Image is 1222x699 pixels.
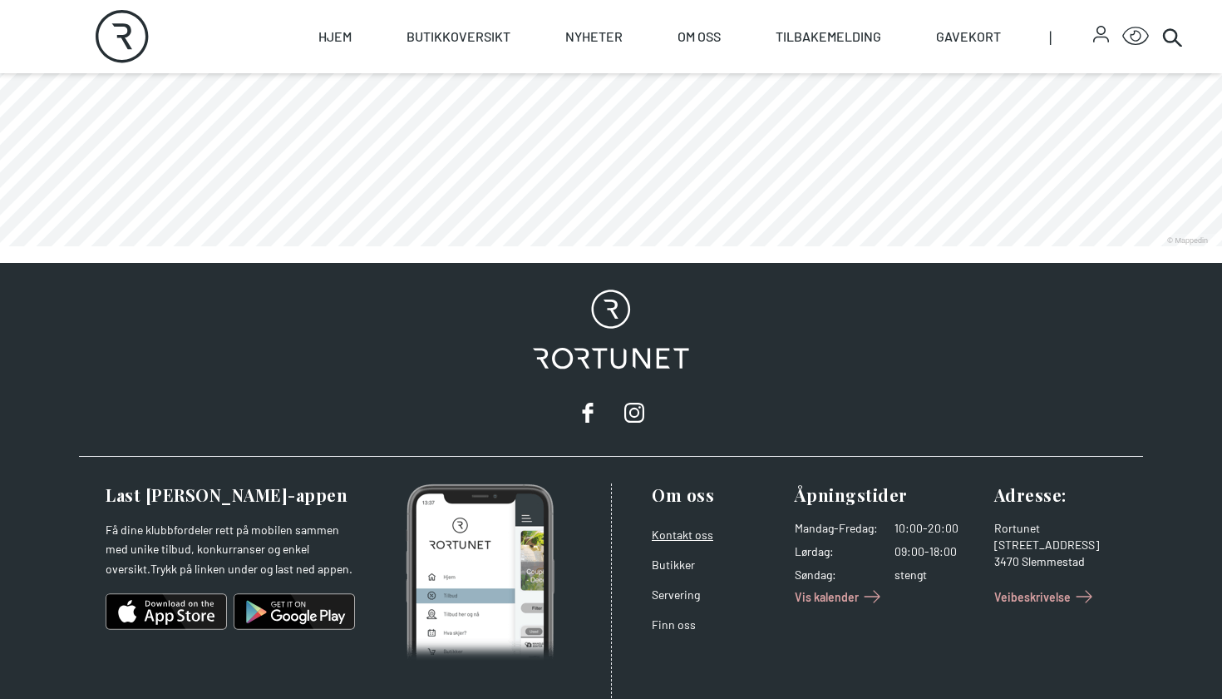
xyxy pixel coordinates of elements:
[795,543,878,560] dt: Lørdag :
[652,617,696,632] a: Finn oss
[106,592,227,632] img: ios
[994,554,1019,568] span: 3470
[894,567,981,583] dd: stengt
[234,592,355,632] img: android
[994,537,1124,553] div: [STREET_ADDRESS]
[894,543,981,560] dd: 09:00-18:00
[106,520,355,578] p: Få dine klubbfordeler rett på mobilen sammen med unike tilbud, konkurranser og enkel oversikt.Try...
[652,528,713,542] a: Kontakt oss
[1122,23,1149,50] button: Open Accessibility Menu
[618,396,651,429] a: instagram
[795,483,981,507] h3: Åpningstider
[1167,311,1208,320] div: © Mappedin
[652,483,781,507] h3: Om oss
[795,583,885,610] a: Vis kalender
[994,588,1071,606] span: Veibeskrivelse
[406,483,554,662] img: Photo of mobile app home screen
[894,520,981,537] dd: 10:00-20:00
[571,396,604,429] a: facebook
[795,588,859,606] span: Vis kalender
[106,483,355,507] h3: Last [PERSON_NAME]-appen
[1022,554,1085,568] span: Slemmestad
[994,520,1124,537] div: Rortunet
[795,567,878,583] dt: Søndag :
[652,587,700,602] a: Servering
[994,583,1097,610] a: Veibeskrivelse
[652,558,695,572] a: Butikker
[795,520,878,537] dt: Mandag - Fredag :
[994,483,1124,507] h3: Adresse :
[1163,309,1222,321] details: Attribution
